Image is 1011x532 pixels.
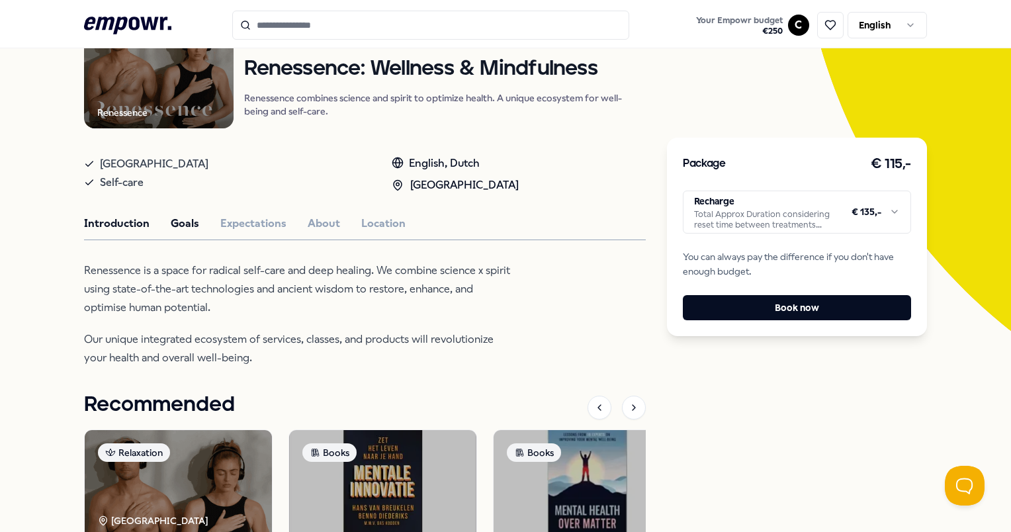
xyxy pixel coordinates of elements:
button: Introduction [84,215,150,232]
p: Renessence combines science and spirit to optimize health. A unique ecosystem for well-being and ... [244,91,646,118]
h1: Renessence: Wellness & Mindfulness [244,58,646,81]
button: Book now [683,295,910,320]
h1: Recommended [84,388,235,421]
button: Goals [171,215,199,232]
div: [GEOGRAPHIC_DATA] [98,513,210,528]
span: You can always pay the difference if you don't have enough budget. [683,249,910,279]
button: C [788,15,809,36]
p: Our unique integrated ecosystem of services, classes, and products will revolutionize your health... [84,330,514,367]
div: Relaxation [98,443,170,462]
input: Search for products, categories or subcategories [232,11,629,40]
h3: Package [683,155,725,173]
div: Books [302,443,357,462]
span: Your Empowr budget [696,15,783,26]
p: Renessence is a space for radical self-care and deep healing. We combine science x spirit using s... [84,261,514,317]
span: [GEOGRAPHIC_DATA] [100,155,208,173]
iframe: Help Scout Beacon - Open [945,466,985,506]
div: [GEOGRAPHIC_DATA] [392,177,519,194]
span: € 250 [696,26,783,36]
div: English, Dutch [392,155,519,172]
button: Your Empowr budget€250 [693,13,785,39]
span: Self-care [100,173,144,192]
button: About [308,215,340,232]
div: Books [507,443,561,462]
button: Location [361,215,406,232]
a: Your Empowr budget€250 [691,11,788,39]
button: Expectations [220,215,286,232]
h3: € 115,- [871,154,911,175]
div: Renessence [97,105,148,120]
